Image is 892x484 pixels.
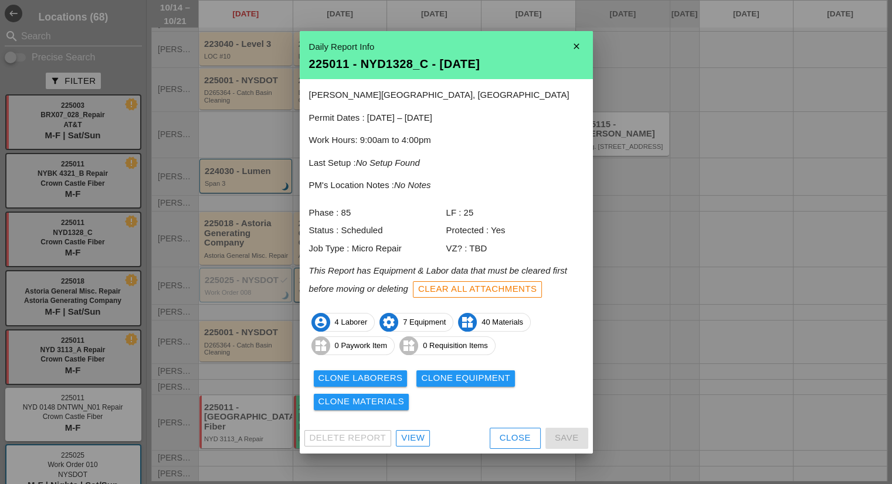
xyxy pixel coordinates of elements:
button: Clear All Attachments [413,281,542,298]
i: widgets [458,313,477,332]
div: Clone Laborers [318,371,403,385]
i: No Notes [394,180,431,190]
div: Daily Report Info [309,40,584,54]
i: account_circle [311,313,330,332]
div: Clone Materials [318,395,405,408]
span: 40 Materials [459,313,530,332]
div: VZ? : TBD [446,242,584,255]
div: View [401,431,425,445]
i: settings [379,313,398,332]
a: View [396,430,430,446]
button: Close [490,428,541,449]
i: No Setup Found [356,158,420,168]
p: Work Hours: 9:00am to 4:00pm [309,134,584,147]
div: LF : 25 [446,206,584,220]
span: 4 Laborer [312,313,375,332]
i: widgets [399,336,418,355]
div: Job Type : Micro Repair [309,242,446,255]
button: Clone Equipment [416,370,515,387]
span: 0 Paywork Item [312,336,395,355]
div: Close [500,431,531,445]
i: widgets [311,336,330,355]
div: Clear All Attachments [418,282,537,296]
p: Last Setup : [309,156,584,170]
p: Permit Dates : [DATE] – [DATE] [309,111,584,125]
i: close [565,35,588,58]
span: 0 Requisition Items [400,336,495,355]
p: [PERSON_NAME][GEOGRAPHIC_DATA], [GEOGRAPHIC_DATA] [309,88,584,102]
button: Clone Laborers [314,370,408,387]
div: Status : Scheduled [309,224,446,237]
i: This Report has Equipment & Labor data that must be cleared first before moving or deleting [309,265,567,293]
button: Clone Materials [314,394,409,410]
span: 7 Equipment [380,313,453,332]
div: Protected : Yes [446,224,584,237]
div: Clone Equipment [421,371,510,385]
p: PM's Location Notes : [309,179,584,192]
div: Phase : 85 [309,206,446,220]
div: 225011 - NYD1328_C - [DATE] [309,58,584,70]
